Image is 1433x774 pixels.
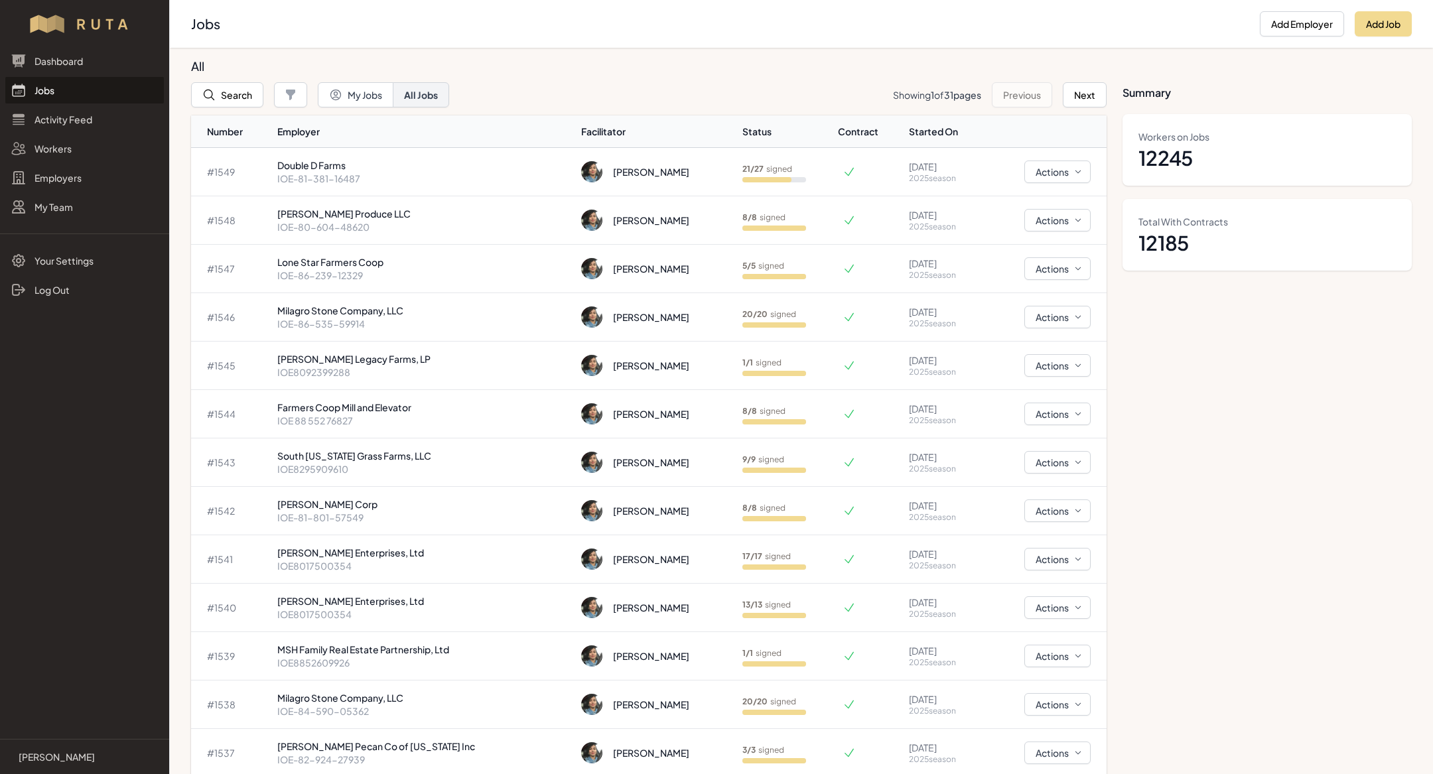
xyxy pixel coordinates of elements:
p: signed [742,164,792,174]
b: 17 / 17 [742,551,762,561]
p: [DATE] [909,450,979,464]
button: Actions [1024,451,1091,474]
p: 2025 season [909,657,979,668]
th: Facilitator [576,115,736,148]
p: Milagro Stone Company, LLC [277,691,571,704]
p: [DATE] [909,644,979,657]
button: Actions [1024,548,1091,570]
button: Actions [1024,596,1091,619]
p: IOE-81-801-57549 [277,511,571,524]
p: IOE8017500354 [277,608,571,621]
p: IOE-80-604-48620 [277,220,571,233]
p: 2025 season [909,512,979,523]
p: [PERSON_NAME] [19,750,95,763]
p: IOE-86-239-12329 [277,269,571,282]
button: Actions [1024,161,1091,183]
p: [PERSON_NAME] Enterprises, Ltd [277,546,571,559]
button: Actions [1024,499,1091,522]
dd: 12245 [1138,146,1396,170]
p: [DATE] [909,741,979,754]
td: # 1540 [191,584,272,632]
div: [PERSON_NAME] [613,359,689,372]
td: # 1545 [191,342,272,390]
p: signed [742,261,784,271]
button: Actions [1024,354,1091,377]
p: [DATE] [909,596,979,609]
td: # 1549 [191,148,272,196]
p: Farmers Coop Mill and Elevator [277,401,571,414]
p: 2025 season [909,464,979,474]
b: 1 / 1 [742,357,753,367]
td: # 1541 [191,535,272,584]
p: [DATE] [909,160,979,173]
p: 2025 season [909,754,979,765]
b: 5 / 5 [742,261,756,271]
p: [PERSON_NAME] Enterprises, Ltd [277,594,571,608]
p: IOE-84-590-05362 [277,704,571,718]
b: 13 / 13 [742,600,762,610]
p: [DATE] [909,402,979,415]
dd: 12185 [1138,231,1396,255]
p: signed [742,696,796,707]
nav: Pagination [893,82,1107,107]
div: [PERSON_NAME] [613,310,689,324]
p: [DATE] [909,499,979,512]
button: Actions [1024,742,1091,764]
button: My Jobs [318,82,393,107]
th: Employer [272,115,577,148]
b: 8 / 8 [742,503,757,513]
div: [PERSON_NAME] [613,649,689,663]
p: signed [742,503,785,513]
p: IOE-82-924-27939 [277,753,571,766]
b: 20 / 20 [742,696,768,706]
p: MSH Family Real Estate Partnership, Ltd [277,643,571,656]
p: IOE-81-381-16487 [277,172,571,185]
div: [PERSON_NAME] [613,456,689,469]
p: [DATE] [909,305,979,318]
p: Showing of [893,88,981,101]
a: Your Settings [5,247,164,274]
p: [PERSON_NAME] Pecan Co of [US_STATE] Inc [277,740,571,753]
p: 2025 season [909,367,979,377]
button: Actions [1024,645,1091,667]
td: # 1542 [191,487,272,535]
a: Workers [5,135,164,162]
button: Add Job [1355,11,1412,36]
p: Lone Star Farmers Coop [277,255,571,269]
a: Employers [5,164,164,191]
p: 2025 season [909,415,979,426]
a: Activity Feed [5,106,164,133]
p: [DATE] [909,692,979,706]
p: IOE-86-535-59914 [277,317,571,330]
p: IOE8092399288 [277,365,571,379]
th: Contract [837,115,904,148]
button: Search [191,82,263,107]
div: [PERSON_NAME] [613,262,689,275]
p: 2025 season [909,222,979,232]
th: Status [737,115,838,148]
p: IOE8017500354 [277,559,571,572]
h2: Jobs [191,15,1249,33]
b: 9 / 9 [742,454,756,464]
div: [PERSON_NAME] [613,165,689,178]
span: 31 pages [944,89,981,101]
button: All Jobs [393,82,449,107]
td: # 1548 [191,196,272,245]
div: [PERSON_NAME] [613,552,689,566]
td: # 1547 [191,245,272,293]
p: [PERSON_NAME] Legacy Farms, LP [277,352,571,365]
dt: Total With Contracts [1138,215,1396,228]
b: 1 / 1 [742,648,753,658]
div: [PERSON_NAME] [613,214,689,227]
p: signed [742,357,782,368]
div: [PERSON_NAME] [613,601,689,614]
p: [DATE] [909,257,979,270]
td: # 1538 [191,680,272,729]
p: 2025 season [909,706,979,716]
p: [DATE] [909,354,979,367]
td: # 1543 [191,438,272,487]
p: signed [742,600,791,610]
p: IOE 88 552 76827 [277,414,571,427]
b: 21 / 27 [742,164,764,174]
button: Actions [1024,209,1091,231]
